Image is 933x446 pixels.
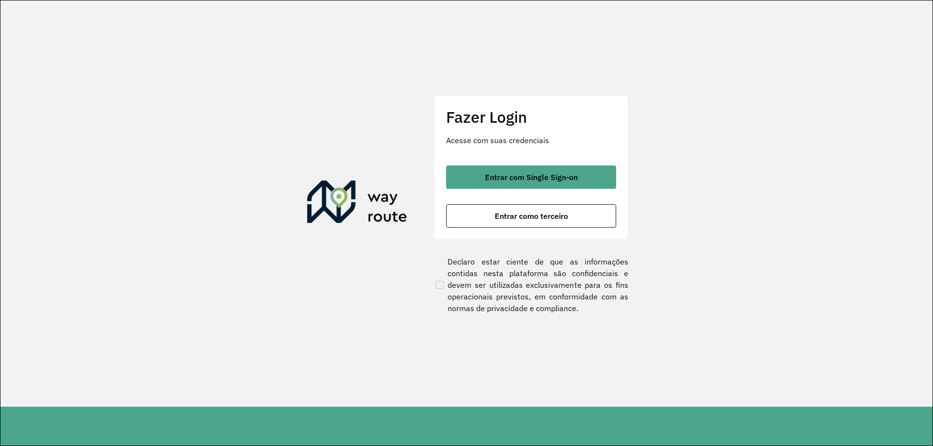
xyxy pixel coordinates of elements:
span: Entrar com Single Sign-on [485,173,578,181]
p: Acesse com suas credenciais [446,134,616,146]
button: button [446,204,616,228]
span: Entrar como terceiro [495,212,568,220]
label: Declaro estar ciente de que as informações contidas nesta plataforma são confidenciais e devem se... [434,256,628,314]
button: button [446,165,616,189]
h2: Fazer Login [446,108,616,126]
img: Roteirizador AmbevTech [307,181,407,227]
